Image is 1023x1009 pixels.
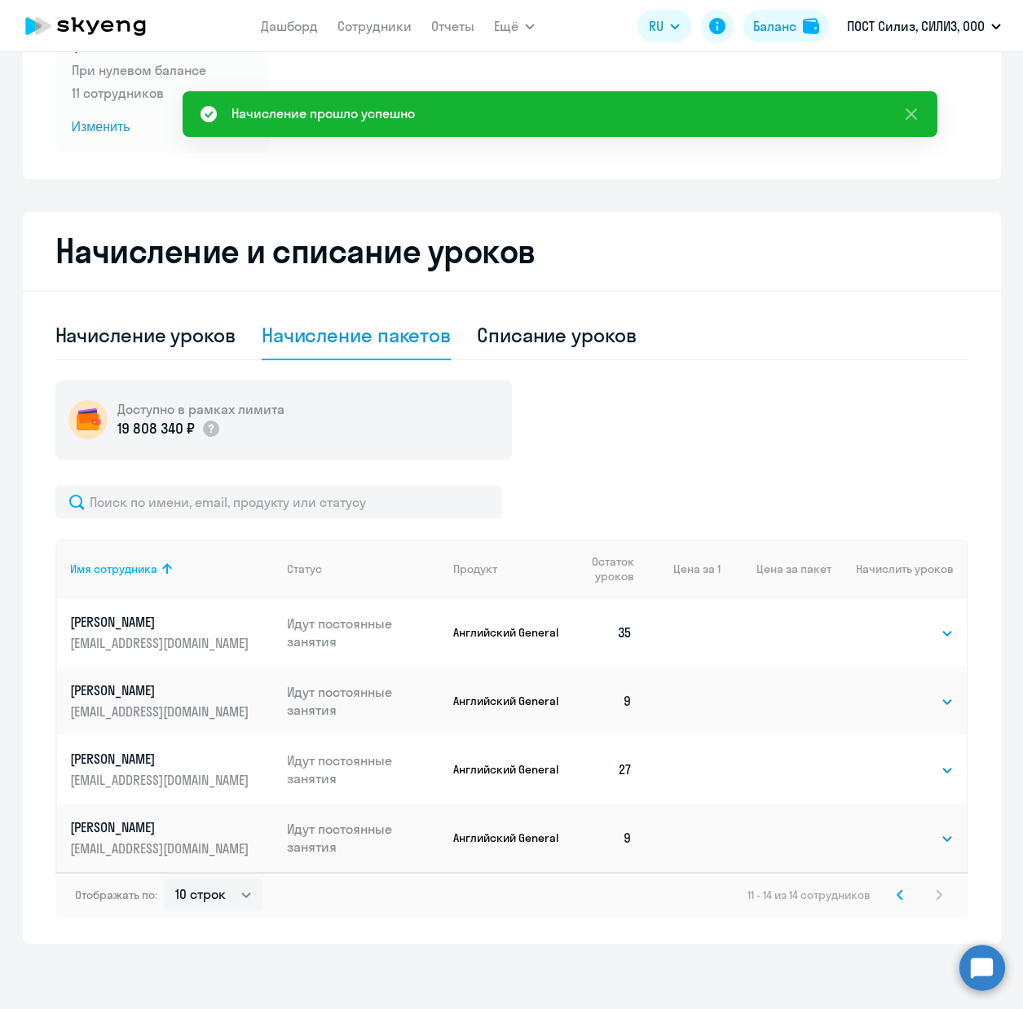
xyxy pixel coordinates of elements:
p: Идут постоянные занятия [287,820,440,856]
p: [EMAIL_ADDRESS][DOMAIN_NAME] [70,771,253,789]
div: Списание уроков [477,322,637,348]
a: [PERSON_NAME][EMAIL_ADDRESS][DOMAIN_NAME] [70,818,275,857]
h5: Доступно в рамках лимита [117,400,284,418]
span: Изменить [72,117,253,137]
p: Идут постоянные занятия [287,615,440,650]
p: При нулевом балансе [72,60,253,80]
h2: Начисление и списание уроков [55,231,968,271]
p: Английский General [453,831,563,845]
p: [PERSON_NAME] [70,818,253,836]
p: ПОСТ Силиз, СИЛИЗ, ООО [847,16,985,36]
input: Поиск по имени, email, продукту или статусу [55,486,502,518]
div: Имя сотрудника [70,562,157,576]
img: wallet-circle.png [68,400,108,439]
p: Идут постоянные занятия [287,683,440,719]
div: Продукт [453,562,563,576]
p: [PERSON_NAME] [70,681,253,699]
div: Продукт [453,562,497,576]
p: Английский General [453,694,563,708]
span: RU [649,16,664,36]
div: Статус [287,562,440,576]
p: [PERSON_NAME] [70,613,253,631]
p: [EMAIL_ADDRESS][DOMAIN_NAME] [70,839,253,857]
div: Баланс [753,16,796,36]
span: Остаток уроков [576,554,634,584]
p: Идут постоянные занятия [287,751,440,787]
div: Начисление прошло успешно [231,104,415,123]
span: 11 - 14 из 14 сотрудников [747,888,871,902]
th: Цена за пакет [721,540,831,598]
td: 35 [563,598,646,667]
p: Английский General [453,762,563,777]
p: 19 808 340 ₽ [117,418,195,439]
button: Балансbalance [743,10,829,42]
img: balance [803,18,819,34]
button: ПОСТ Силиз, СИЛИЗ, ООО [839,7,1009,46]
th: Цена за 1 [646,540,721,598]
a: Дашборд [261,18,318,34]
a: Отчеты [431,18,474,34]
a: [PERSON_NAME][EMAIL_ADDRESS][DOMAIN_NAME] [70,681,275,720]
span: Ещё [494,16,518,36]
button: Ещё [494,10,535,42]
p: [EMAIL_ADDRESS][DOMAIN_NAME] [70,703,253,720]
th: Начислить уроков [831,540,966,598]
div: Имя сотрудника [70,562,275,576]
td: 9 [563,804,646,872]
span: Отображать по: [75,888,157,902]
p: [EMAIL_ADDRESS][DOMAIN_NAME] [70,634,253,652]
a: [PERSON_NAME][EMAIL_ADDRESS][DOMAIN_NAME] [70,613,275,652]
p: Английский General [453,625,563,640]
td: 27 [563,735,646,804]
td: 9 [563,667,646,735]
div: Начисление уроков [55,322,236,348]
a: [PERSON_NAME][EMAIL_ADDRESS][DOMAIN_NAME] [70,750,275,789]
p: 11 сотрудников [72,83,253,103]
div: Остаток уроков [576,554,646,584]
div: Статус [287,562,322,576]
p: [PERSON_NAME] [70,750,253,768]
button: RU [637,10,691,42]
a: Сотрудники [337,18,412,34]
div: Начисление пакетов [262,322,451,348]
